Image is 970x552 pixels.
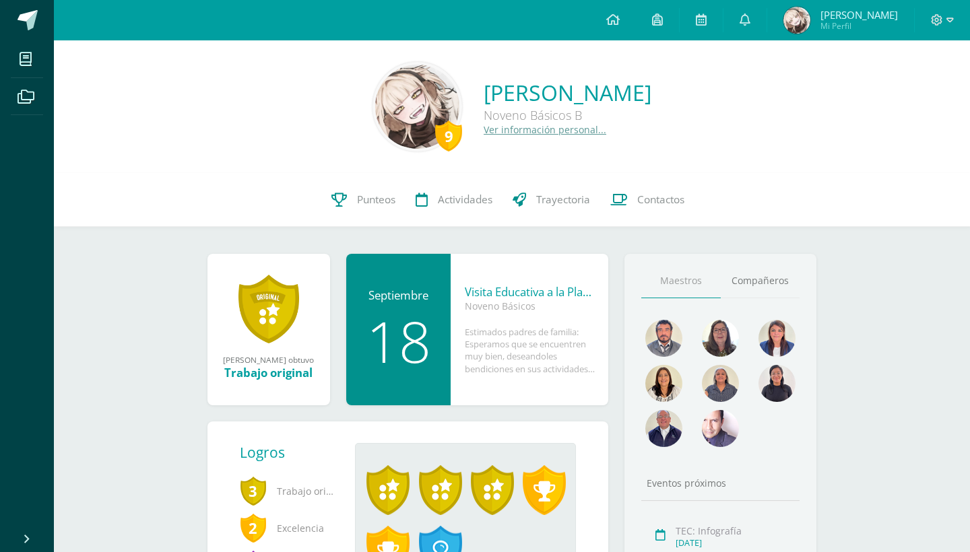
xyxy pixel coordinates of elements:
[721,264,800,298] a: Compañeros
[536,193,590,207] span: Trayectoria
[321,173,406,227] a: Punteos
[240,510,334,547] span: Excelencia
[406,173,503,227] a: Actividades
[221,365,317,380] div: Trabajo original
[600,173,694,227] a: Contactos
[820,8,898,22] span: [PERSON_NAME]
[702,365,739,402] img: 8f3bf19539481b212b8ab3c0cdc72ac6.png
[465,284,595,300] div: Visita Educativa a la Planta de Tratamiento Lo [PERSON_NAME]-Bas I y Bas III (A,B)
[360,313,438,370] div: 18
[360,287,438,303] div: Septiembre
[240,443,345,462] div: Logros
[465,326,595,375] div: Estimados padres de familia: Esperamos que se encuentren muy bien, deseandoles bendiciones en sus...
[758,320,796,357] img: aefa6dbabf641819c41d1760b7b82962.png
[240,473,334,510] span: Trabajo original
[637,193,684,207] span: Contactos
[641,264,721,298] a: Maestros
[357,193,395,207] span: Punteos
[783,7,810,34] img: 07deca5ba059dadc87c3e2af257f9071.png
[375,65,459,149] img: 1f74a4951a62331669366e0e775be052.png
[645,365,682,402] img: 876c69fb502899f7a2bc55a9ba2fa0e7.png
[503,173,600,227] a: Trayectoria
[676,537,796,549] div: [DATE]
[758,365,796,402] img: 041e67bb1815648f1c28e9f895bf2be1.png
[641,477,800,489] div: Eventos próximos
[484,123,606,136] a: Ver información personal...
[240,475,267,506] span: 3
[240,512,267,543] span: 2
[702,320,739,357] img: a4871f238fc6f9e1d7ed418e21754428.png
[645,410,682,447] img: 63c37c47648096a584fdd476f5e72774.png
[820,20,898,32] span: Mi Perfil
[645,320,682,357] img: bd51737d0f7db0a37ff170fbd9075162.png
[484,78,651,107] a: [PERSON_NAME]
[484,107,651,123] div: Noveno Básicos B
[702,410,739,447] img: a8e8556f48ef469a8de4653df9219ae6.png
[465,300,595,312] div: Noveno Básicos
[676,524,796,537] div: TEC: Infografía
[438,193,492,207] span: Actividades
[221,354,317,365] div: [PERSON_NAME] obtuvo
[435,120,462,151] div: 9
